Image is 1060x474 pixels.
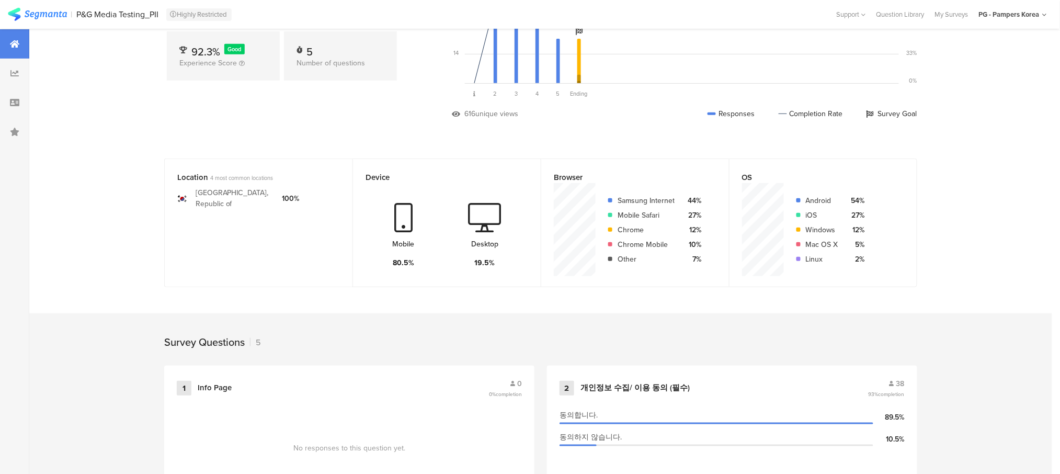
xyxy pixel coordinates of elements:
div: 27% [847,210,865,221]
div: Android [806,195,838,206]
div: Windows [806,224,838,235]
span: 92.3% [191,44,220,60]
div: unique views [475,108,518,119]
div: 10% [683,239,701,250]
div: 5% [847,239,865,250]
div: Survey Questions [164,334,245,350]
span: 2 [494,89,497,98]
div: Support [837,6,866,22]
span: No responses to this question yet. [293,443,405,454]
div: 89.5% [873,412,905,423]
div: Location [177,172,323,183]
div: 616 [464,108,475,119]
div: Mobile Safari [618,210,675,221]
span: 동의하지 않습니다. [560,432,622,443]
span: 38 [896,378,905,389]
div: Other [618,254,675,265]
div: 10.5% [873,434,905,445]
div: Chrome [618,224,675,235]
span: 4 [535,89,539,98]
a: My Surveys [930,9,974,19]
div: 5 [306,44,313,54]
div: 2% [847,254,865,265]
div: [GEOGRAPHIC_DATA], Republic of [196,187,274,209]
div: Desktop [471,239,498,250]
span: Good [228,45,242,53]
i: Survey Goal [575,28,583,35]
span: completion [879,390,905,398]
div: 12% [847,224,865,235]
div: 1 [177,381,191,396]
div: 19.5% [475,257,495,268]
div: P&G Media Testing_PII [77,9,159,19]
div: Device [366,172,511,183]
img: segmanta logo [8,8,67,21]
div: Ending [568,89,589,98]
div: 12% [683,224,701,235]
div: 0% [909,76,917,85]
div: 2 [560,381,574,396]
span: 93% [869,390,905,398]
div: 54% [847,195,865,206]
div: iOS [806,210,838,221]
div: Info Page [198,383,232,393]
span: 3 [515,89,518,98]
a: Question Library [871,9,930,19]
div: Completion Rate [779,108,843,119]
span: 동의합니다. [560,410,598,421]
div: | [71,8,73,20]
div: 14 [453,49,459,57]
span: 4 most common locations [210,174,273,182]
span: 0 [517,378,522,389]
span: completion [496,390,522,398]
span: 5 [556,89,560,98]
span: Number of questions [297,58,365,69]
div: PG - Pampers Korea [979,9,1040,19]
div: 5 [250,336,261,348]
div: Mac OS X [806,239,838,250]
div: 100% [282,193,300,204]
span: Experience Score [179,58,237,69]
div: OS [742,172,887,183]
div: Chrome Mobile [618,239,675,250]
div: Survey Goal [867,108,917,119]
div: Linux [806,254,838,265]
span: 0% [489,390,522,398]
div: Responses [708,108,755,119]
div: 44% [683,195,701,206]
div: 33% [907,49,917,57]
div: Mobile [393,239,415,250]
div: 80.5% [393,257,414,268]
div: Samsung Internet [618,195,675,206]
div: 7% [683,254,701,265]
div: Highly Restricted [166,8,232,21]
div: 개인정보 수집/ 이용 동의 (필수) [580,383,690,393]
div: Browser [554,172,699,183]
div: 27% [683,210,701,221]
